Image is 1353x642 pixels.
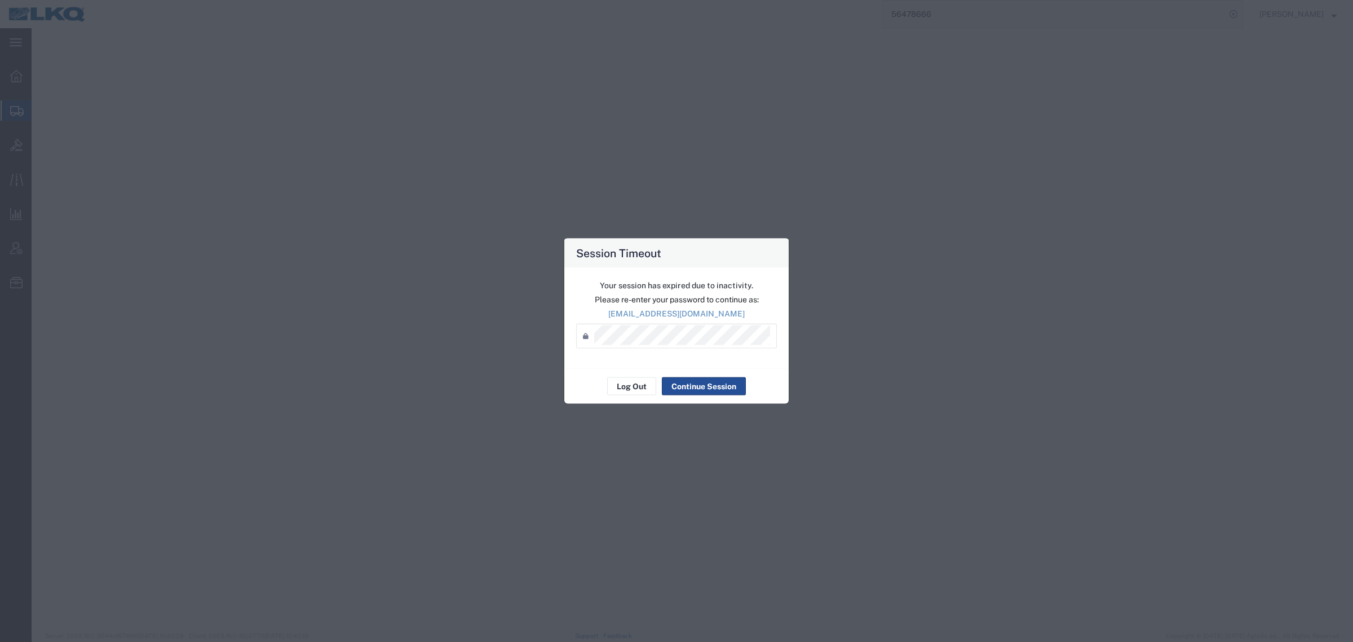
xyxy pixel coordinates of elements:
button: Continue Session [662,377,746,395]
p: Please re-enter your password to continue as: [576,294,777,306]
h4: Session Timeout [576,245,661,261]
button: Log Out [607,377,656,395]
p: [EMAIL_ADDRESS][DOMAIN_NAME] [576,308,777,320]
p: Your session has expired due to inactivity. [576,280,777,292]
